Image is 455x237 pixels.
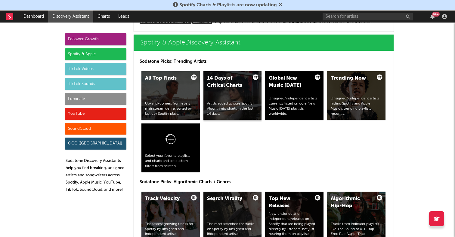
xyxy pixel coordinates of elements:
[48,11,93,23] a: Discovery Assistant
[145,222,196,237] div: The fastest growing tracks on Spotify by unsigned and independent artists.
[65,108,126,120] div: YouTube
[145,153,196,169] div: Select your favorite playlists and charts and set custom filters from scratch.
[331,96,382,116] div: Unsigned/independent artists hitting Spotify and Apple Music’s trending playlists recently.
[66,157,126,193] p: Sodatone Discovery Assistants help you find breaking, unsigned artists and songwriters across Spo...
[269,195,310,210] div: Top New Releases
[289,20,320,24] span: Sodatone Picks
[93,11,114,23] a: Charts
[279,3,282,8] span: Dismiss
[141,71,200,120] a: All Top FindsUp-and-comers from every mainstream genre, sorted by last day Spotify plays.
[331,222,382,237] div: Tracks from indicator playlists like The Sound of ATL Trap, Emo Rap, Vapor Trap
[331,75,372,82] div: Trending Now
[331,195,372,210] div: Algorithmic Hip-Hop
[140,20,212,24] a: Follower GrowthDiscovery Assistant
[141,123,200,172] a: Select your favorite playlists and charts and set custom filters from scratch.
[269,96,320,116] div: Unsigned/independent artists currently listed on core New Music [DATE] playlists worldwide.
[207,195,248,202] div: Search Virality
[323,13,413,20] input: Search for artists
[65,123,126,135] div: SoundCloud
[114,11,133,23] a: Leads
[145,101,196,116] div: Up-and-comers from every mainstream genre, sorted by last day Spotify plays.
[65,138,126,150] div: OCC ([GEOGRAPHIC_DATA])
[430,14,435,19] button: 99+
[432,12,440,17] div: 99 +
[207,222,258,237] div: The most searched for tracks on Spotify by unsigned and independent artists.
[145,195,186,202] div: Track Velocity
[65,48,126,60] div: Spotify & Apple
[65,33,126,45] div: Follower Growth
[265,71,323,120] a: Global New Music [DATE]Unsigned/independent artists currently listed on core New Music [DATE] pla...
[19,11,48,23] a: Dashboard
[140,178,388,186] p: Sodatone Picks: Algorithmic Charts / Genres
[203,71,262,120] a: 14 Days of Critical ChartsArtists added to core Spotify Algorithmic charts in the last 14 days.
[65,93,126,105] div: Luminate
[65,63,126,75] div: TikTok Videos
[327,71,385,120] a: Trending NowUnsigned/independent artists hitting Spotify and Apple Music’s trending playlists rec...
[207,101,258,116] div: Artists added to core Spotify Algorithmic charts in the last 14 days.
[179,3,277,8] span: Spotify Charts & Playlists are now updating
[207,75,248,89] div: 14 Days of Critical Charts
[65,78,126,90] div: TikTok Sounds
[134,35,394,51] a: Spotify & AppleDiscovery Assistant
[269,75,310,89] div: Global New Music [DATE]
[145,75,186,82] div: All Top Finds
[269,211,320,237] div: New unsigned and independent releases on Spotify that are being played directly by listeners, not...
[140,58,388,65] p: Sodatone Picks: Trending Artists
